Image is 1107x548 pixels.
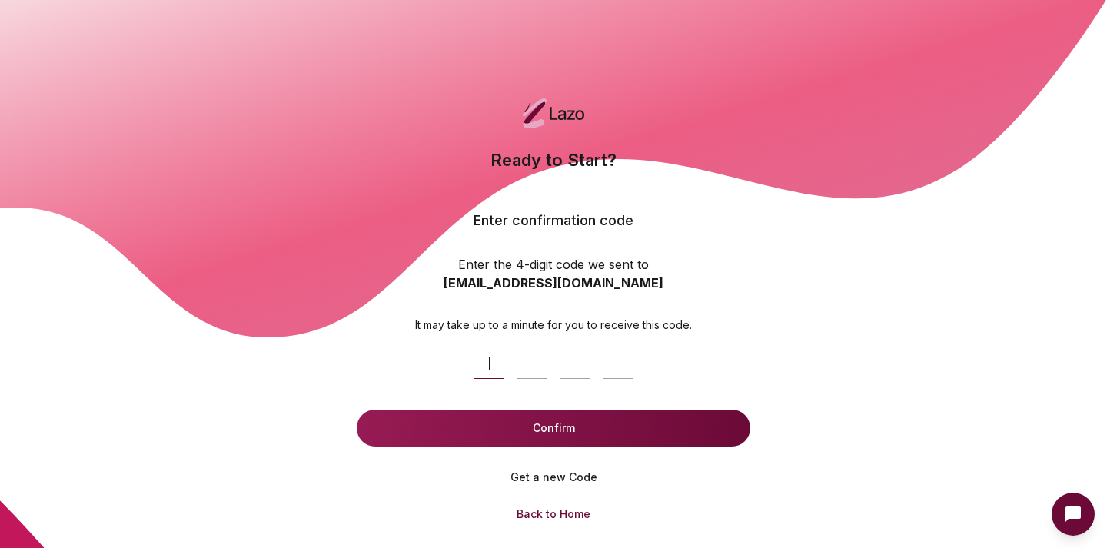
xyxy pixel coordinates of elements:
[444,275,663,291] strong: [EMAIL_ADDRESS][DOMAIN_NAME]
[1052,493,1095,536] button: Open Intercom messenger
[490,148,617,210] h2: Ready to Start?
[458,255,649,274] p: Enter the 4-digit code we sent to
[415,317,692,333] p: It may take up to a minute for you to receive this code.
[474,210,633,231] h4: Enter confirmation code
[504,496,603,533] button: Back to Home
[357,459,750,496] button: Get a new Code
[357,410,750,447] button: Confirm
